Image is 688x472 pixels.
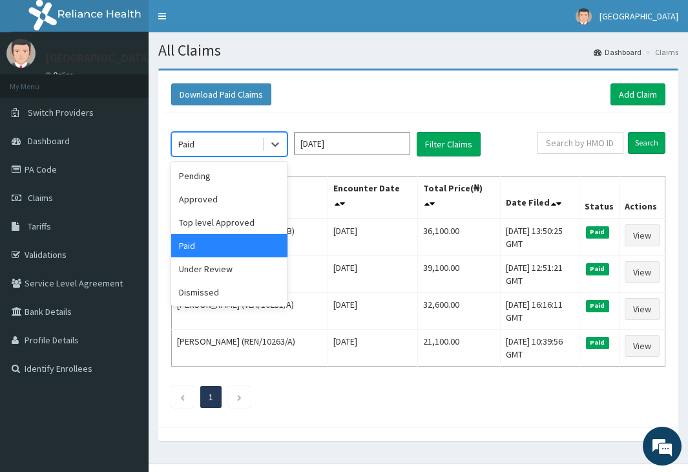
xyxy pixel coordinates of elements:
[45,70,76,80] a: Online
[28,192,53,204] span: Claims
[45,52,152,64] p: [GEOGRAPHIC_DATA]
[180,391,185,403] a: Previous page
[628,132,665,154] input: Search
[418,330,501,367] td: 21,100.00
[625,335,660,357] a: View
[418,177,501,219] th: Total Price(₦)
[619,177,665,219] th: Actions
[172,330,328,367] td: [PERSON_NAME] (REN/10263/A)
[328,330,418,367] td: [DATE]
[328,256,418,293] td: [DATE]
[417,132,481,156] button: Filter Claims
[171,164,287,188] div: Pending
[6,326,246,371] textarea: Type your message and hit 'Enter'
[328,293,418,330] td: [DATE]
[171,257,287,281] div: Under Review
[328,219,418,256] td: [DATE]
[594,47,641,58] a: Dashboard
[24,65,52,97] img: d_794563401_company_1708531726252_794563401
[171,83,271,105] button: Download Paid Claims
[209,391,213,403] a: Page 1 is your current page
[625,298,660,320] a: View
[500,293,579,330] td: [DATE] 16:16:11 GMT
[67,72,217,89] div: Chat with us now
[328,177,418,219] th: Encounter Date
[171,234,287,257] div: Paid
[294,132,410,155] input: Select Month and Year
[599,10,678,22] span: [GEOGRAPHIC_DATA]
[28,107,94,118] span: Switch Providers
[586,300,609,312] span: Paid
[500,330,579,367] td: [DATE] 10:39:56 GMT
[28,135,70,147] span: Dashboard
[171,188,287,211] div: Approved
[418,293,501,330] td: 32,600.00
[610,83,665,105] a: Add Claim
[586,263,609,275] span: Paid
[500,256,579,293] td: [DATE] 12:51:21 GMT
[158,42,678,59] h1: All Claims
[236,391,242,403] a: Next page
[171,281,287,304] div: Dismissed
[500,177,579,219] th: Date Filed
[625,261,660,283] a: View
[576,8,592,25] img: User Image
[643,47,678,58] li: Claims
[28,220,51,232] span: Tariffs
[171,211,287,234] div: Top level Approved
[172,293,328,330] td: [PERSON_NAME] (VLA/10231/A)
[75,149,178,280] span: We're online!
[178,138,194,151] div: Paid
[579,177,619,219] th: Status
[500,219,579,256] td: [DATE] 13:50:25 GMT
[537,132,623,154] input: Search by HMO ID
[6,39,36,68] img: User Image
[586,337,609,349] span: Paid
[625,224,660,246] a: View
[418,219,501,256] td: 36,100.00
[586,226,609,238] span: Paid
[418,256,501,293] td: 39,100.00
[212,6,243,38] div: Minimize live chat window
